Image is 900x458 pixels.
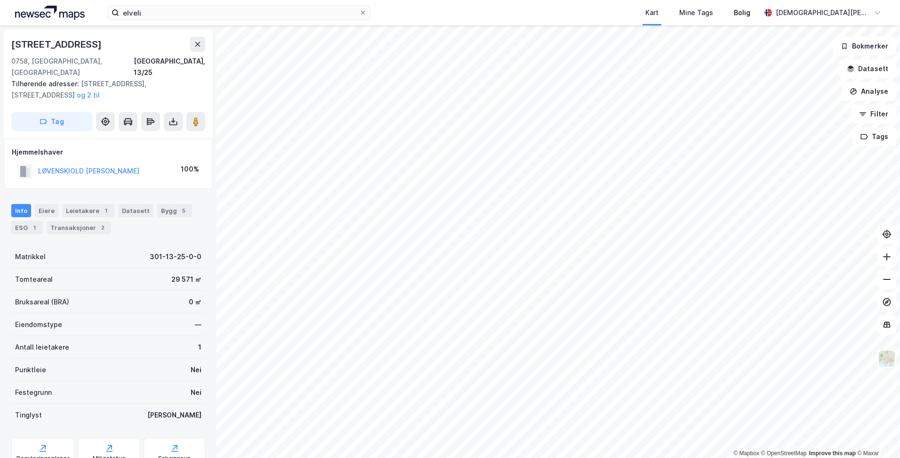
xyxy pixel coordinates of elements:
div: 301-13-25-0-0 [150,251,201,262]
button: Filter [851,105,896,123]
div: Mine Tags [679,7,713,18]
div: ESG [11,221,43,234]
div: Tomteareal [15,274,53,285]
div: Leietakere [62,204,114,217]
div: Eiere [35,204,58,217]
div: Eiendomstype [15,319,62,330]
div: Festegrunn [15,387,52,398]
div: 100% [181,164,199,175]
div: [PERSON_NAME] [147,409,201,421]
div: Bolig [734,7,750,18]
iframe: Chat Widget [853,413,900,458]
div: 5 [179,206,188,215]
div: 1 [30,223,39,232]
div: [GEOGRAPHIC_DATA], 13/25 [134,56,205,78]
div: 0 ㎡ [189,296,201,308]
a: OpenStreetMap [761,450,807,457]
div: Kontrollprogram for chat [853,413,900,458]
div: Transaksjoner [47,221,111,234]
img: logo.a4113a55bc3d86da70a041830d287a7e.svg [15,6,85,20]
input: Søk på adresse, matrikkel, gårdeiere, leietakere eller personer [119,6,359,20]
a: Mapbox [733,450,759,457]
div: 1 [198,342,201,353]
img: Z [878,350,896,368]
div: Bygg [157,204,192,217]
a: Improve this map [809,450,856,457]
button: Analyse [842,82,896,101]
div: Datasett [118,204,153,217]
div: 1 [101,206,111,215]
div: Info [11,204,31,217]
div: 29 571 ㎡ [171,274,201,285]
button: Bokmerker [833,37,896,56]
div: Tinglyst [15,409,42,421]
button: Datasett [839,59,896,78]
div: Bruksareal (BRA) [15,296,69,308]
span: Tilhørende adresser: [11,80,81,88]
div: Nei [191,387,201,398]
div: — [195,319,201,330]
div: [STREET_ADDRESS] [11,37,104,52]
div: [STREET_ADDRESS], [STREET_ADDRESS] [11,78,198,101]
button: Tag [11,112,92,131]
button: Tags [852,127,896,146]
div: Punktleie [15,364,46,376]
div: Nei [191,364,201,376]
div: [DEMOGRAPHIC_DATA][PERSON_NAME] [776,7,870,18]
div: Antall leietakere [15,342,69,353]
div: 0758, [GEOGRAPHIC_DATA], [GEOGRAPHIC_DATA] [11,56,134,78]
div: Kart [645,7,659,18]
div: Hjemmelshaver [12,147,205,158]
div: 2 [98,223,107,232]
div: Matrikkel [15,251,46,262]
